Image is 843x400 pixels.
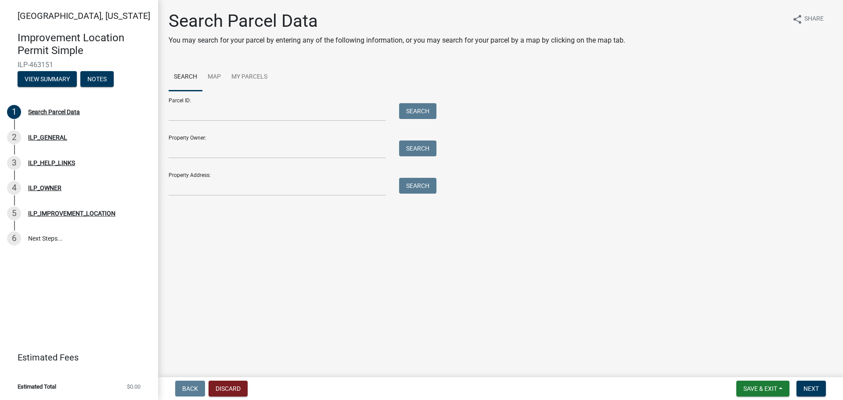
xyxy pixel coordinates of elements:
[804,14,824,25] span: Share
[28,185,61,191] div: ILP_OWNER
[169,63,202,91] a: Search
[399,178,436,194] button: Search
[80,76,114,83] wm-modal-confirm: Notes
[736,381,789,396] button: Save & Exit
[28,160,75,166] div: ILP_HELP_LINKS
[169,35,625,46] p: You may search for your parcel by entering any of the following information, or you may search fo...
[175,381,205,396] button: Back
[80,71,114,87] button: Notes
[7,181,21,195] div: 4
[169,11,625,32] h1: Search Parcel Data
[803,385,819,392] span: Next
[399,141,436,156] button: Search
[7,349,144,366] a: Estimated Fees
[18,384,56,389] span: Estimated Total
[7,231,21,245] div: 6
[209,381,248,396] button: Discard
[7,105,21,119] div: 1
[127,384,140,389] span: $0.00
[7,130,21,144] div: 2
[28,109,80,115] div: Search Parcel Data
[18,61,140,69] span: ILP-463151
[796,381,826,396] button: Next
[28,210,115,216] div: ILP_IMPROVEMENT_LOCATION
[7,206,21,220] div: 5
[743,385,777,392] span: Save & Exit
[18,76,77,83] wm-modal-confirm: Summary
[785,11,831,28] button: shareShare
[182,385,198,392] span: Back
[7,156,21,170] div: 3
[226,63,273,91] a: My Parcels
[202,63,226,91] a: Map
[18,11,150,21] span: [GEOGRAPHIC_DATA], [US_STATE]
[18,71,77,87] button: View Summary
[18,32,151,57] h4: Improvement Location Permit Simple
[28,134,67,141] div: ILP_GENERAL
[399,103,436,119] button: Search
[792,14,803,25] i: share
